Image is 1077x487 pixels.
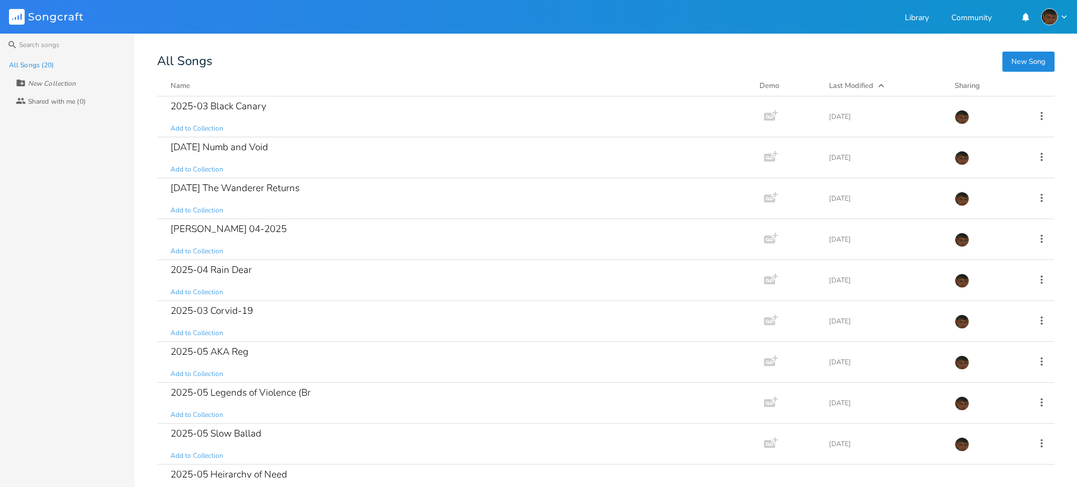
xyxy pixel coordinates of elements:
button: New Song [1002,52,1055,72]
div: [DATE] [829,195,941,202]
div: [DATE] [829,154,941,161]
div: 2025-05 Heirarchy of Need [171,470,287,479]
div: [PERSON_NAME] 04-2025 [171,224,287,234]
div: New Collection [28,80,76,87]
div: 2025-03 Black Canary [171,101,266,111]
span: Add to Collection [171,206,223,215]
div: [DATE] [829,277,941,284]
div: 2025-05 Slow Ballad [171,429,261,438]
img: Jonathan Williams [955,355,969,370]
div: 2025-03 Corvid-19 [171,306,253,316]
div: [DATE] [829,400,941,406]
span: Add to Collection [171,165,223,174]
a: Library [905,14,929,24]
img: Jonathan Williams [955,110,969,124]
img: Jonathan Williams [955,151,969,165]
span: Add to Collection [171,328,223,338]
div: [DATE] Numb and Void [171,142,268,152]
div: 2025-04 Rain Dear [171,265,252,275]
div: Name [171,81,190,91]
span: Add to Collection [171,124,223,133]
div: [DATE] [829,359,941,365]
div: [DATE] [829,113,941,120]
span: Add to Collection [171,369,223,379]
img: Jonathan Williams [955,396,969,411]
div: [DATE] The Wanderer Returns [171,183,300,193]
div: 2025-05 AKA Reg [171,347,248,356]
a: Community [951,14,992,24]
div: [DATE] [829,236,941,243]
div: Shared with me (0) [28,98,86,105]
span: Add to Collection [171,451,223,461]
div: [DATE] [829,318,941,324]
div: Sharing [955,80,1022,91]
div: Last Modified [829,81,873,91]
button: Name [171,80,746,91]
img: Jonathan Williams [955,437,969,452]
img: Jonathan Williams [1041,8,1058,25]
div: Demo [760,80,816,91]
span: Add to Collection [171,247,223,256]
img: Jonathan Williams [955,233,969,247]
span: Add to Collection [171,287,223,297]
img: Jonathan Williams [955,314,969,329]
div: All Songs [157,56,1055,67]
div: All Songs (20) [9,62,54,68]
div: 2025-05 Legends of Violence (Br [171,388,311,397]
div: [DATE] [829,440,941,447]
button: Last Modified [829,80,941,91]
img: Jonathan Williams [955,192,969,206]
span: Add to Collection [171,410,223,420]
img: Jonathan Williams [955,273,969,288]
